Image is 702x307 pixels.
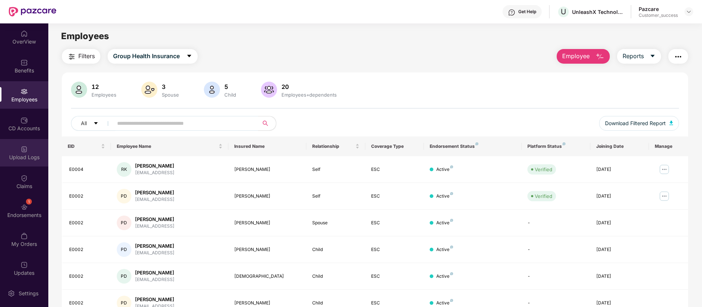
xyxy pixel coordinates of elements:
[658,190,670,202] img: manageButton
[596,300,643,307] div: [DATE]
[141,82,157,98] img: svg+xml;base64,PHN2ZyB4bWxucz0iaHR0cDovL3d3dy53My5vcmcvMjAwMC9zdmciIHhtbG5zOnhsaW5rPSJodHRwOi8vd3...
[223,83,238,90] div: 5
[117,269,131,284] div: PD
[9,7,56,16] img: New Pazcare Logo
[258,120,272,126] span: search
[430,143,516,149] div: Endorsement Status
[135,296,175,303] div: [PERSON_NAME]
[669,121,673,125] img: svg+xml;base64,PHN2ZyB4bWxucz0iaHR0cDovL3d3dy53My5vcmcvMjAwMC9zdmciIHhtbG5zOnhsaW5rPSJodHRwOi8vd3...
[135,269,175,276] div: [PERSON_NAME]
[71,116,116,131] button: Allcaret-down
[522,236,590,263] td: -
[596,193,643,200] div: [DATE]
[68,143,100,149] span: EID
[69,300,105,307] div: E0002
[228,136,307,156] th: Insured Name
[436,193,453,200] div: Active
[312,193,359,200] div: Self
[61,31,109,41] span: Employees
[371,193,418,200] div: ESC
[234,273,301,280] div: [DEMOGRAPHIC_DATA]
[117,189,131,203] div: PD
[69,246,105,253] div: E0002
[135,162,175,169] div: [PERSON_NAME]
[312,143,354,149] span: Relationship
[234,300,301,307] div: [PERSON_NAME]
[436,166,453,173] div: Active
[234,193,301,200] div: [PERSON_NAME]
[595,52,604,61] img: svg+xml;base64,PHN2ZyB4bWxucz0iaHR0cDovL3d3dy53My5vcmcvMjAwMC9zdmciIHhtbG5zOnhsaW5rPSJodHRwOi8vd3...
[20,30,28,37] img: svg+xml;base64,PHN2ZyBpZD0iSG9tZSIgeG1sbnM9Imh0dHA6Ly93d3cudzMub3JnLzIwMDAvc3ZnIiB3aWR0aD0iMjAiIG...
[623,52,644,61] span: Reports
[90,92,118,98] div: Employees
[596,246,643,253] div: [DATE]
[436,220,453,226] div: Active
[135,243,175,250] div: [PERSON_NAME]
[8,290,15,297] img: svg+xml;base64,PHN2ZyBpZD0iU2V0dGluZy0yMHgyMCIgeG1sbnM9Imh0dHA6Ly93d3cudzMub3JnLzIwMDAvc3ZnIiB3aW...
[69,273,105,280] div: E0002
[160,92,180,98] div: Spouse
[20,59,28,66] img: svg+xml;base64,PHN2ZyBpZD0iQmVuZWZpdHMiIHhtbG5zPSJodHRwOi8vd3d3LnczLm9yZy8yMDAwL3N2ZyIgd2lkdGg9Ij...
[93,121,98,127] span: caret-down
[90,83,118,90] div: 12
[306,136,365,156] th: Relationship
[20,203,28,211] img: svg+xml;base64,PHN2ZyBpZD0iRW5kb3JzZW1lbnRzIiB4bWxucz0iaHR0cDovL3d3dy53My5vcmcvMjAwMC9zdmciIHdpZH...
[650,53,656,60] span: caret-down
[674,52,683,61] img: svg+xml;base64,PHN2ZyB4bWxucz0iaHR0cDovL3d3dy53My5vcmcvMjAwMC9zdmciIHdpZHRoPSIyNCIgaGVpZ2h0PSIyNC...
[562,52,590,61] span: Employee
[371,246,418,253] div: ESC
[563,142,565,145] img: svg+xml;base64,PHN2ZyB4bWxucz0iaHR0cDovL3d3dy53My5vcmcvMjAwMC9zdmciIHdpZHRoPSI4IiBoZWlnaHQ9IjgiIH...
[371,166,418,173] div: ESC
[117,242,131,257] div: PD
[557,49,610,64] button: Employee
[135,223,175,230] div: [EMAIL_ADDRESS]
[312,273,359,280] div: Child
[371,220,418,226] div: ESC
[450,165,453,168] img: svg+xml;base64,PHN2ZyB4bWxucz0iaHR0cDovL3d3dy53My5vcmcvMjAwMC9zdmciIHdpZHRoPSI4IiBoZWlnaHQ9IjgiIH...
[436,246,453,253] div: Active
[596,220,643,226] div: [DATE]
[117,216,131,230] div: PD
[475,142,478,145] img: svg+xml;base64,PHN2ZyB4bWxucz0iaHR0cDovL3d3dy53My5vcmcvMjAwMC9zdmciIHdpZHRoPSI4IiBoZWlnaHQ9IjgiIH...
[450,299,453,302] img: svg+xml;base64,PHN2ZyB4bWxucz0iaHR0cDovL3d3dy53My5vcmcvMjAwMC9zdmciIHdpZHRoPSI4IiBoZWlnaHQ9IjgiIH...
[135,196,175,203] div: [EMAIL_ADDRESS]
[535,166,552,173] div: Verified
[20,146,28,153] img: svg+xml;base64,PHN2ZyBpZD0iVXBsb2FkX0xvZ3MiIGRhdGEtbmFtZT0iVXBsb2FkIExvZ3MiIHhtbG5zPSJodHRwOi8vd3...
[596,166,643,173] div: [DATE]
[596,273,643,280] div: [DATE]
[20,232,28,240] img: svg+xml;base64,PHN2ZyBpZD0iTXlfT3JkZXJzIiBkYXRhLW5hbWU9Ik15IE9yZGVycyIgeG1sbnM9Imh0dHA6Ly93d3cudz...
[639,12,678,18] div: Customer_success
[436,300,453,307] div: Active
[234,246,301,253] div: [PERSON_NAME]
[527,143,584,149] div: Platform Status
[572,8,623,15] div: UnleashX Technologies Private Limited
[450,192,453,195] img: svg+xml;base64,PHN2ZyB4bWxucz0iaHR0cDovL3d3dy53My5vcmcvMjAwMC9zdmciIHdpZHRoPSI4IiBoZWlnaHQ9IjgiIH...
[135,169,175,176] div: [EMAIL_ADDRESS]
[639,5,678,12] div: Pazcare
[69,166,105,173] div: E0004
[436,273,453,280] div: Active
[26,199,32,205] div: 1
[204,82,220,98] img: svg+xml;base64,PHN2ZyB4bWxucz0iaHR0cDovL3d3dy53My5vcmcvMjAwMC9zdmciIHhtbG5zOnhsaW5rPSJodHRwOi8vd3...
[71,82,87,98] img: svg+xml;base64,PHN2ZyB4bWxucz0iaHR0cDovL3d3dy53My5vcmcvMjAwMC9zdmciIHhtbG5zOnhsaW5rPSJodHRwOi8vd3...
[135,216,175,223] div: [PERSON_NAME]
[16,290,41,297] div: Settings
[108,49,198,64] button: Group Health Insurancecaret-down
[280,83,338,90] div: 20
[312,300,359,307] div: Child
[78,52,95,61] span: Filters
[590,136,649,156] th: Joining Date
[522,210,590,236] td: -
[258,116,276,131] button: search
[599,116,679,131] button: Download Filtered Report
[605,119,666,127] span: Download Filtered Report
[561,7,566,16] span: U
[69,220,105,226] div: E0002
[67,52,76,61] img: svg+xml;base64,PHN2ZyB4bWxucz0iaHR0cDovL3d3dy53My5vcmcvMjAwMC9zdmciIHdpZHRoPSIyNCIgaGVpZ2h0PSIyNC...
[234,220,301,226] div: [PERSON_NAME]
[518,9,536,15] div: Get Help
[261,82,277,98] img: svg+xml;base64,PHN2ZyB4bWxucz0iaHR0cDovL3d3dy53My5vcmcvMjAwMC9zdmciIHhtbG5zOnhsaW5rPSJodHRwOi8vd3...
[62,49,100,64] button: Filters
[160,83,180,90] div: 3
[658,164,670,175] img: manageButton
